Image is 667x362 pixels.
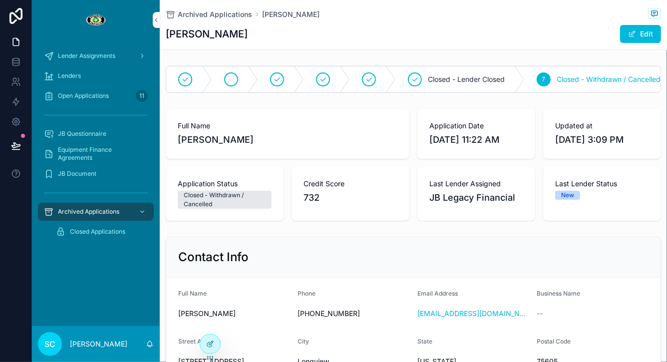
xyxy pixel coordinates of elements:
span: Lender Assignments [58,52,115,60]
span: Email Address [417,290,458,297]
span: Last Lender Status [555,179,649,189]
span: Open Applications [58,92,109,100]
span: State [417,338,432,345]
a: [EMAIL_ADDRESS][DOMAIN_NAME] [417,309,529,319]
span: [DATE] 11:22 AM [429,133,523,147]
span: Closed Applications [70,228,125,236]
span: Application Date [429,121,523,131]
span: [PERSON_NAME] [178,309,290,319]
a: Lender Assignments [38,47,154,65]
a: Lenders [38,67,154,85]
span: Updated at [555,121,649,131]
span: Closed - Lender Closed [428,74,505,84]
span: Archived Applications [178,9,252,19]
span: Full Name [178,121,397,131]
div: New [561,191,574,200]
div: scrollable content [32,40,160,254]
h2: Contact Info [178,249,249,265]
span: SC [44,338,55,350]
button: Edit [620,25,661,43]
a: JB Document [38,165,154,183]
span: [PHONE_NUMBER] [298,309,410,319]
p: [PERSON_NAME] [70,339,127,349]
span: 7 [542,75,546,83]
span: JB Legacy Financial [429,191,523,205]
a: Archived Applications [166,9,252,19]
span: Closed - Withdrawn / Cancelled [557,74,661,84]
span: Postal Code [537,338,571,345]
a: Archived Applications [38,203,154,221]
a: Equipment Finance Agreements [38,145,154,163]
span: Archived Applications [58,208,119,216]
span: Street Address [178,338,221,345]
span: [PERSON_NAME] [178,133,397,147]
span: 732 [304,191,397,205]
span: Equipment Finance Agreements [58,146,144,162]
span: City [298,338,310,345]
a: Open Applications11 [38,87,154,105]
span: Full Name [178,290,207,297]
span: -- [537,309,543,319]
span: Business Name [537,290,581,297]
a: [PERSON_NAME] [262,9,320,19]
div: Closed - Withdrawn / Cancelled [184,191,266,209]
span: JB Document [58,170,96,178]
span: Last Lender Assigned [429,179,523,189]
span: JB Questionnaire [58,130,106,138]
span: Application Status [178,179,272,189]
a: Closed Applications [50,223,154,241]
span: Lenders [58,72,81,80]
span: [DATE] 3:09 PM [555,133,649,147]
div: 11 [136,90,148,102]
h1: [PERSON_NAME] [166,27,248,41]
a: JB Questionnaire [38,125,154,143]
span: Credit Score [304,179,397,189]
span: Phone [298,290,316,297]
img: App logo [85,12,106,28]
